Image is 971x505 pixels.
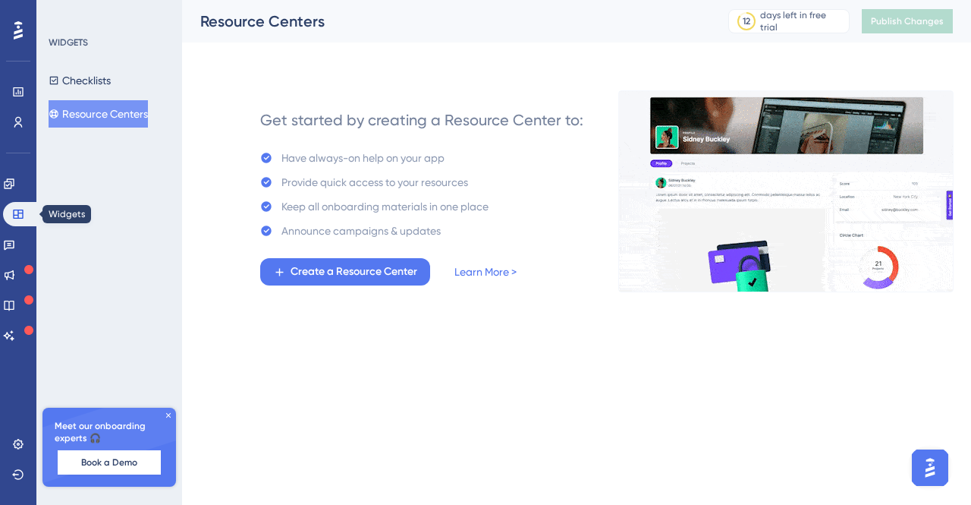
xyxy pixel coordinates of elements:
[291,263,417,281] span: Create a Resource Center
[618,90,954,292] img: 0356d1974f90e2cc51a660023af54dec.gif
[281,197,489,216] div: Keep all onboarding materials in one place
[49,67,111,94] button: Checklists
[871,15,944,27] span: Publish Changes
[281,149,445,167] div: Have always-on help on your app
[743,15,750,27] div: 12
[49,100,148,128] button: Resource Centers
[760,9,844,33] div: days left in free trial
[907,445,953,491] iframe: UserGuiding AI Assistant Launcher
[55,420,164,444] span: Meet our onboarding experts 🎧
[281,173,468,191] div: Provide quick access to your resources
[81,456,137,469] span: Book a Demo
[260,109,583,131] div: Get started by creating a Resource Center to:
[454,263,517,281] a: Learn More >
[200,11,690,32] div: Resource Centers
[260,258,430,286] button: Create a Resource Center
[281,222,441,240] div: Announce campaigns & updates
[49,36,88,49] div: WIDGETS
[58,450,161,475] button: Book a Demo
[862,9,953,33] button: Publish Changes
